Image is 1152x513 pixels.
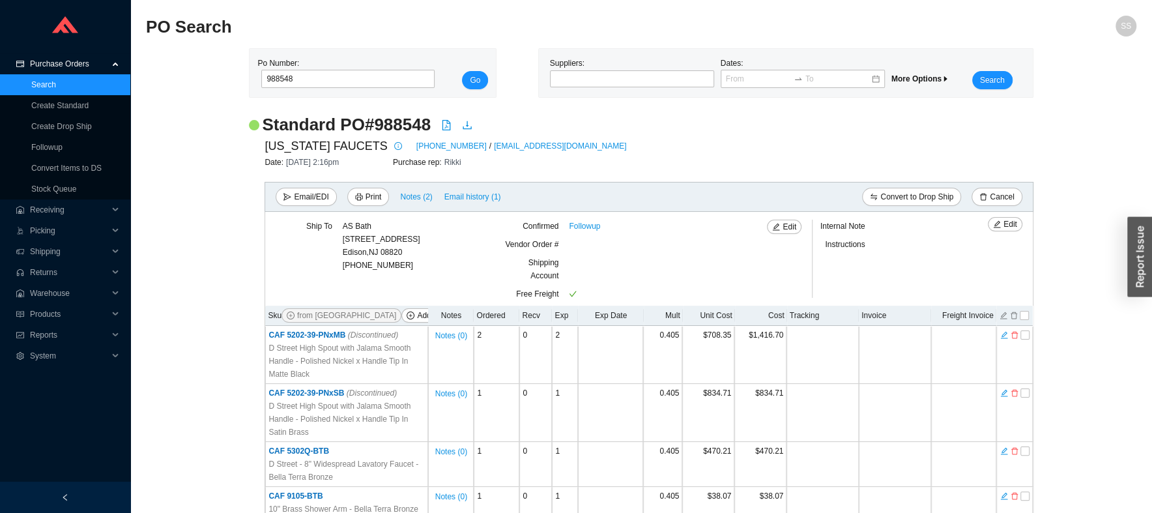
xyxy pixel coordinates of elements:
[870,193,878,202] span: swap
[519,326,552,384] td: 0
[30,304,108,325] span: Products
[441,120,452,133] a: file-pdf
[519,306,552,326] th: Recv
[30,241,108,262] span: Shipping
[643,442,682,487] td: 0.405
[343,220,420,272] div: [PHONE_NUMBER]
[306,222,332,231] span: Ship To
[391,142,405,150] span: info-circle
[862,188,961,206] button: swapConvert to Drop Ship
[682,326,734,384] td: $708.35
[735,306,787,326] th: Cost
[462,120,472,130] span: download
[683,306,735,326] th: Unit Cost
[523,222,558,231] span: Confirmed
[1011,447,1018,456] span: delete
[286,158,339,167] span: [DATE] 2:16pm
[262,113,431,136] h2: Standard PO # 988548
[31,184,76,194] a: Stock Queue
[474,326,519,384] td: 2
[16,352,25,360] span: setting
[474,384,519,442] td: 1
[441,120,452,130] span: file-pdf
[1011,388,1018,398] span: delete
[61,493,69,501] span: left
[1121,16,1131,37] span: SS
[257,57,431,89] div: Po Number:
[1010,445,1019,454] button: delete
[462,71,488,89] button: Go
[734,326,786,384] td: $1,416.70
[428,306,474,326] th: Notes
[348,330,398,340] i: (Discontinued)
[268,330,398,340] span: CAF 5202-39-PNxMB
[891,74,949,83] span: More Options
[401,308,457,323] button: plus-circleAdd Items
[16,269,25,276] span: customer-service
[794,74,803,83] span: swap-right
[268,342,425,381] span: D Street High Spout with Jalama Smooth Handle - Polished Nickel x Handle Tip In Matte Black
[268,458,425,484] span: D Street - 8" Widespread Lavatory Faucet - Bella Terra Bronze
[519,442,552,487] td: 0
[268,447,329,456] span: CAF 5302Q-BTB
[435,490,468,499] button: Notes (0)
[787,306,859,326] th: Tracking
[859,306,930,326] th: Invoice
[980,74,1005,87] span: Search
[1010,387,1019,396] button: delete
[31,122,92,131] a: Create Drop Ship
[347,188,390,206] button: printerPrint
[717,57,888,89] div: Dates:
[281,308,401,323] button: plus-circlefrom [GEOGRAPHIC_DATA]
[644,306,683,326] th: Mult
[444,188,502,206] button: Email history (1)
[734,442,786,487] td: $470.21
[268,400,425,439] span: D Street High Spout with Jalama Smooth Handle - Polished Nickel x Handle Tip In Satin Brass
[16,331,25,339] span: fund
[474,442,519,487] td: 1
[30,53,108,74] span: Purchase Orders
[276,188,336,206] button: sendEmail/EDI
[435,387,468,396] button: Notes (0)
[268,308,425,323] div: Sku
[355,193,363,202] span: printer
[569,290,577,298] span: check
[783,220,796,233] span: Edit
[399,190,433,199] button: Notes (2)
[569,220,600,233] a: Followup
[494,139,626,153] a: [EMAIL_ADDRESS][DOMAIN_NAME]
[30,220,108,241] span: Picking
[265,136,387,156] span: [US_STATE] FAUCETS
[1000,447,1008,456] span: edit
[268,491,323,501] span: CAF 9105-BTB
[547,57,717,89] div: Suppliers:
[505,240,558,249] span: Vendor Order #
[393,158,444,167] span: Purchase rep:
[1000,490,1009,499] button: edit
[16,60,25,68] span: credit-card
[643,326,682,384] td: 0.405
[767,220,801,234] button: editEdit
[578,306,643,326] th: Exp Date
[268,388,397,398] span: CAF 5202-39-PNxSB
[294,190,328,203] span: Email/EDI
[726,72,791,85] input: From
[30,199,108,220] span: Receiving
[528,258,559,280] span: Shipping Account
[444,158,461,167] span: Rikki
[146,16,889,38] h2: PO Search
[1010,329,1019,338] button: delete
[825,240,865,249] span: Instructions
[1000,388,1008,398] span: edit
[265,158,286,167] span: Date:
[388,137,406,155] button: info-circle
[516,289,558,299] span: Free Freight
[1000,491,1008,501] span: edit
[343,220,420,259] div: AS Bath [STREET_ADDRESS] Edison , NJ 08820
[30,262,108,283] span: Returns
[30,283,108,304] span: Warehouse
[1010,490,1019,499] button: delete
[31,164,102,173] a: Convert Items to DS
[407,312,414,321] span: plus-circle
[462,120,472,133] a: download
